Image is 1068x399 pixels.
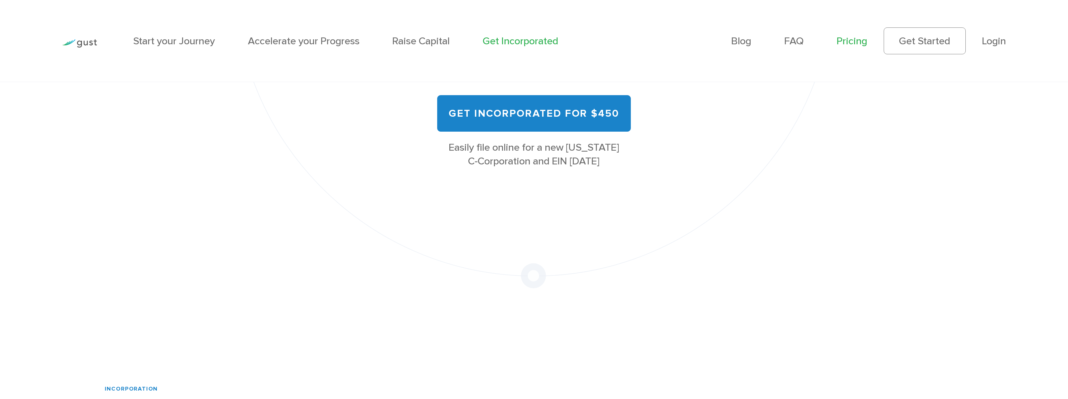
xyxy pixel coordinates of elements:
div: INCORPORATION [105,385,432,393]
a: Get Incorporated [483,35,558,47]
a: Pricing [837,35,867,47]
a: Get Incorporated for $450 [437,95,631,132]
a: Login [982,35,1006,47]
img: Gust Logo [62,39,97,48]
div: Easily file online for a new [US_STATE] C-Corporation and EIN [DATE] [364,141,704,168]
a: Accelerate your Progress [248,35,360,47]
a: Start your Journey [133,35,215,47]
a: Raise Capital [392,35,450,47]
a: Get Started [884,27,965,54]
a: FAQ [784,35,804,47]
a: Blog [731,35,751,47]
